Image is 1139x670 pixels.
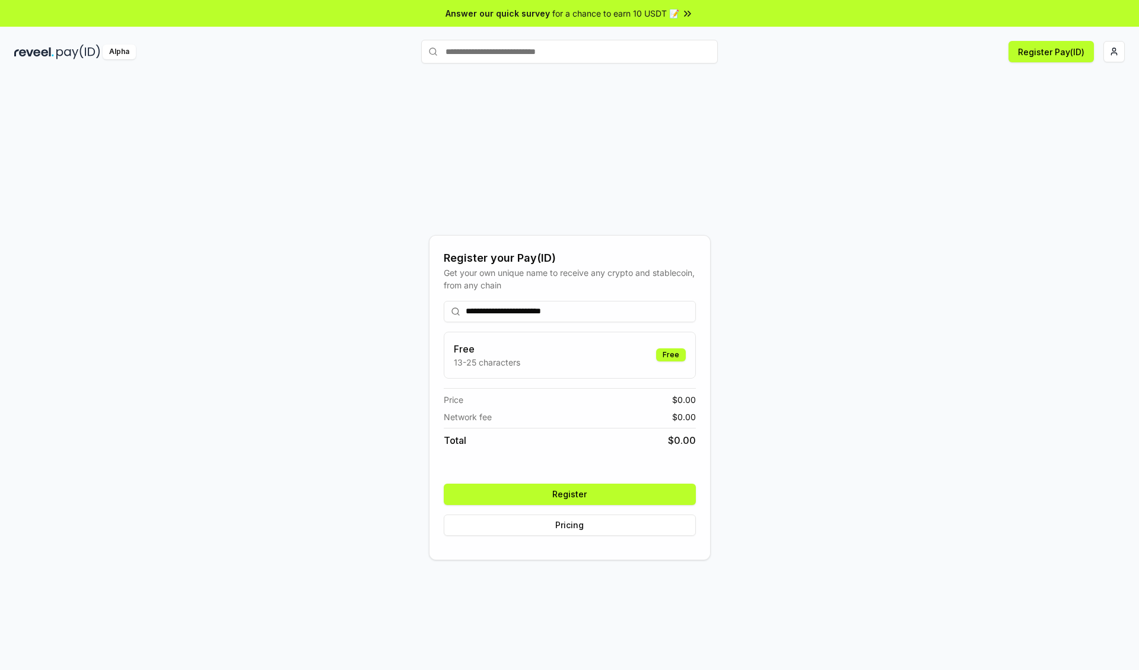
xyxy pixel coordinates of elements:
[672,411,696,423] span: $ 0.00
[1008,41,1094,62] button: Register Pay(ID)
[444,250,696,266] div: Register your Pay(ID)
[446,7,550,20] span: Answer our quick survey
[444,484,696,505] button: Register
[444,393,463,406] span: Price
[56,45,100,59] img: pay_id
[656,348,686,361] div: Free
[454,342,520,356] h3: Free
[672,393,696,406] span: $ 0.00
[454,356,520,369] p: 13-25 characters
[444,515,696,536] button: Pricing
[444,266,696,291] div: Get your own unique name to receive any crypto and stablecoin, from any chain
[444,433,466,447] span: Total
[14,45,54,59] img: reveel_dark
[668,433,696,447] span: $ 0.00
[552,7,679,20] span: for a chance to earn 10 USDT 📝
[103,45,136,59] div: Alpha
[444,411,492,423] span: Network fee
